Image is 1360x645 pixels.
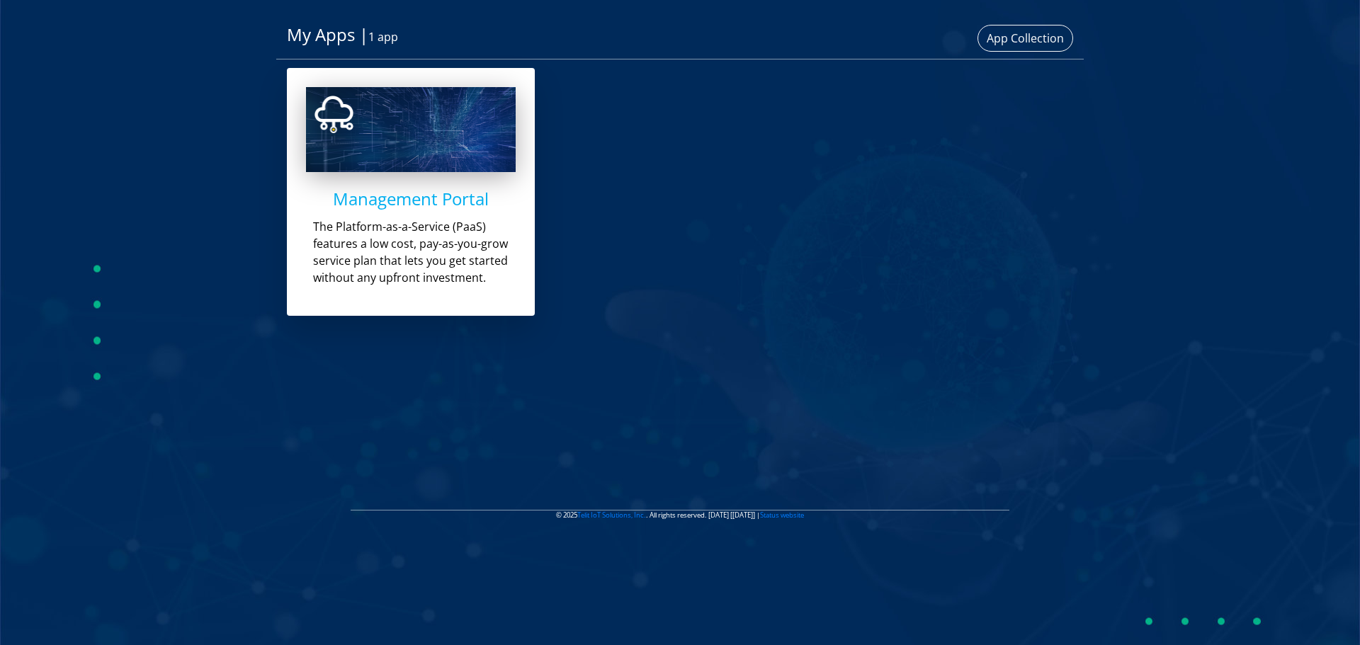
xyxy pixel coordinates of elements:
span: 1 app [368,29,398,45]
img: app-mgmt-tile.png [306,87,516,172]
a: Telit IoT Solutions, Inc. [577,510,646,520]
p: The Platform-as-a-Service (PaaS) features a low cost, pay-as-you-grow service plan that lets you ... [313,218,523,286]
a: Status website [760,510,804,520]
h4: Management Portal [306,189,516,210]
button: App Collection [977,25,1073,52]
a: Management PortalThe Platform-as-a-Service (PaaS) features a low cost, pay-as-you-grow service pl... [287,74,535,321]
p: © 2025 . All rights reserved. [DATE] [[DATE]] | [351,510,1009,520]
h1: My Apps | [287,25,669,45]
